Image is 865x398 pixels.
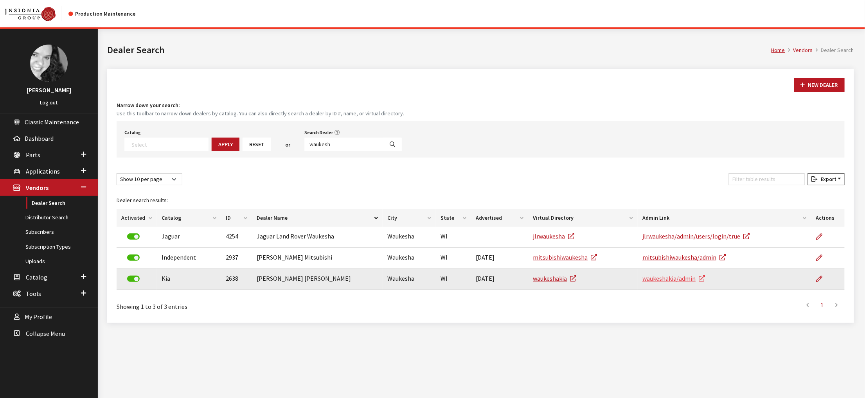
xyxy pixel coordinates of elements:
th: Actions [811,209,845,227]
img: Khrystal Dorton [30,45,68,82]
a: jlrwaukesha [533,232,574,240]
a: Home [771,47,785,54]
span: Dashboard [25,134,54,142]
a: Edit Dealer [816,227,829,246]
td: Waukesha [383,269,436,290]
td: 4254 [221,227,252,248]
span: or [285,141,290,149]
span: Parts [26,151,40,159]
a: waukeshakia/admin [642,274,705,282]
a: waukeshakia [533,274,576,282]
button: Reset [243,138,271,151]
label: Deactivate Dealer [127,276,140,282]
span: Catalog [26,273,47,281]
label: Deactivate Dealer [127,255,140,261]
td: [DATE] [471,248,528,269]
a: 1 [815,297,829,313]
small: Use this toolbar to narrow down dealers by catalog. You can also directly search a dealer by ID #... [117,109,845,118]
caption: Dealer search results: [117,192,845,209]
th: Activated: activate to sort column ascending [117,209,157,227]
li: Dealer Search [813,46,854,54]
th: Advertised: activate to sort column ascending [471,209,528,227]
a: Insignia Group logo [5,6,68,21]
input: Search [304,138,383,151]
label: Deactivate Dealer [127,233,140,240]
div: Showing 1 to 3 of 3 entries [117,296,414,311]
li: Vendors [785,46,813,54]
td: 2937 [221,248,252,269]
td: Jaguar Land Rover Waukesha [252,227,383,248]
span: Vendors [26,184,49,192]
td: WI [436,269,471,290]
label: Catalog [124,129,141,136]
a: jlrwaukesha/admin/users/login/true [642,232,750,240]
span: My Profile [25,313,52,321]
textarea: Search [131,141,208,148]
td: [DATE] [471,269,528,290]
td: 2638 [221,269,252,290]
h1: Dealer Search [107,43,771,57]
td: Kia [157,269,221,290]
button: Export [808,173,845,185]
td: [PERSON_NAME] Mitsubishi [252,248,383,269]
button: Search [383,138,402,151]
td: WI [436,227,471,248]
span: Collapse Menu [26,330,65,337]
button: Apply [212,138,239,151]
th: State: activate to sort column ascending [436,209,471,227]
span: Applications [26,167,60,175]
td: Independent [157,248,221,269]
a: Log out [40,99,58,106]
span: Export [818,176,836,183]
td: Jaguar [157,227,221,248]
th: ID: activate to sort column ascending [221,209,252,227]
th: Virtual Directory: activate to sort column ascending [528,209,638,227]
td: [PERSON_NAME] [PERSON_NAME] [252,269,383,290]
span: Select [124,138,209,151]
td: WI [436,248,471,269]
th: Catalog: activate to sort column ascending [157,209,221,227]
a: mitsubishiwaukesha [533,253,597,261]
a: Edit Dealer [816,269,829,289]
h3: [PERSON_NAME] [8,85,90,95]
button: New Dealer [794,78,845,92]
a: Edit Dealer [816,248,829,267]
th: City: activate to sort column ascending [383,209,436,227]
td: Waukesha [383,248,436,269]
h4: Narrow down your search: [117,101,845,109]
td: Waukesha [383,227,436,248]
span: Tools [26,290,41,298]
img: Catalog Maintenance [5,7,56,21]
span: Classic Maintenance [25,118,79,126]
a: mitsubishiwaukesha/admin [642,253,726,261]
th: Admin Link: activate to sort column ascending [638,209,811,227]
div: Production Maintenance [68,10,135,18]
input: Filter table results [729,173,805,185]
label: Search Dealer [304,129,333,136]
th: Dealer Name: activate to sort column descending [252,209,383,227]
